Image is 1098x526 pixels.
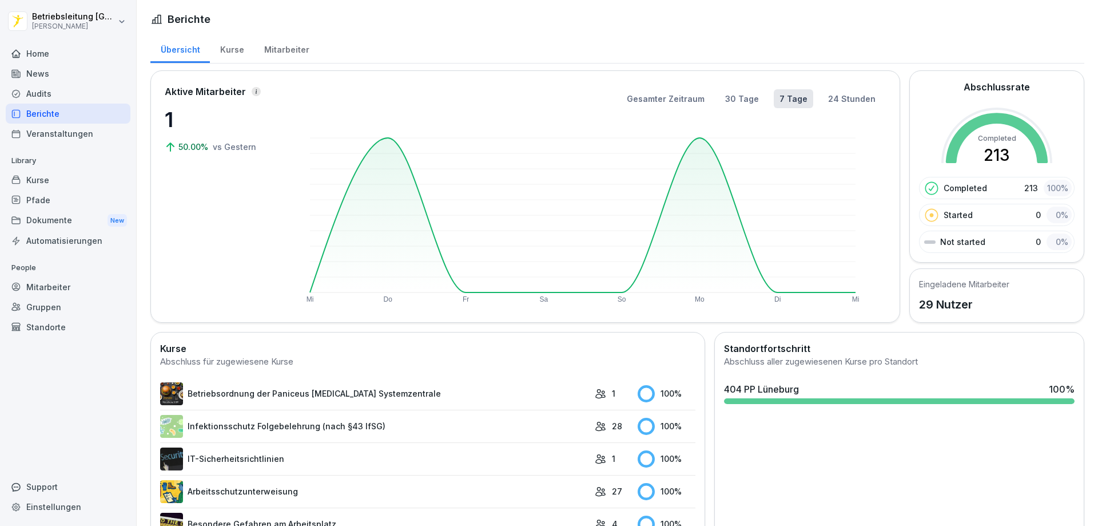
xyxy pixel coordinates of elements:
[612,453,615,465] p: 1
[160,480,183,503] img: bgsrfyvhdm6180ponve2jajk.png
[160,342,695,355] h2: Kurse
[1024,182,1038,194] p: 213
[964,80,1030,94] h2: Abschlussrate
[612,485,622,497] p: 27
[621,89,710,108] button: Gesamter Zeitraum
[612,420,622,432] p: 28
[160,415,589,438] a: Infektionsschutz Folgebelehrung (nach §43 IfSG)
[32,22,116,30] p: [PERSON_NAME]
[6,317,130,337] a: Standorte
[160,382,183,405] img: erelp9ks1mghlbfzfpgfvnw0.png
[919,278,1009,290] h5: Eingeladene Mitarbeiter
[719,378,1079,409] a: 404 PP Lüneburg100%
[307,295,314,303] text: Mi
[638,450,695,468] div: 100 %
[944,182,987,194] p: Completed
[6,297,130,317] a: Gruppen
[6,84,130,104] a: Audits
[6,210,130,231] a: DokumenteNew
[719,89,765,108] button: 30 Tage
[108,214,127,227] div: New
[6,170,130,190] a: Kurse
[919,296,1009,313] p: 29 Nutzer
[774,89,813,108] button: 7 Tage
[940,236,985,248] p: Not started
[724,342,1075,355] h2: Standortfortschritt
[540,295,548,303] text: Sa
[774,295,781,303] text: Di
[254,34,319,63] a: Mitarbeiter
[724,382,799,396] div: 404 PP Lüneburg
[6,277,130,297] a: Mitarbeiter
[638,385,695,402] div: 100 %
[612,387,615,400] p: 1
[618,295,626,303] text: So
[160,448,183,470] img: msj3dytn6rmugecro9tfk5p0.png
[638,483,695,500] div: 100 %
[6,231,130,251] a: Automatisierungen
[160,480,589,503] a: Arbeitsschutzunterweisung
[32,12,116,22] p: Betriebsleitung [GEOGRAPHIC_DATA]
[160,355,695,369] div: Abschluss für zugewiesene Kurse
[6,152,130,170] p: Library
[852,295,860,303] text: Mi
[165,85,246,98] p: Aktive Mitarbeiter
[150,34,210,63] a: Übersicht
[384,295,393,303] text: Do
[178,141,210,153] p: 50.00%
[6,497,130,517] a: Einstellungen
[6,43,130,64] a: Home
[944,209,973,221] p: Started
[6,190,130,210] a: Pfade
[695,295,705,303] text: Mo
[210,34,254,63] a: Kurse
[1036,236,1041,248] p: 0
[1047,207,1072,223] div: 0 %
[160,448,589,470] a: IT-Sicherheitsrichtlinien
[1036,209,1041,221] p: 0
[160,415,183,438] img: tgff07aey9ahi6f4hltuk21p.png
[213,141,256,153] p: vs Gestern
[724,355,1075,369] div: Abschluss aller zugewiesenen Kurse pro Standort
[6,259,130,277] p: People
[638,418,695,435] div: 100 %
[6,104,130,124] a: Berichte
[1044,180,1072,196] div: 100 %
[165,104,279,135] p: 1
[160,382,589,405] a: Betriebsordnung der Paniceus [MEDICAL_DATA] Systemzentrale
[6,124,130,144] a: Veranstaltungen
[1047,234,1072,250] div: 0 %
[6,210,130,231] div: Dokumente
[1049,382,1075,396] div: 100 %
[6,477,130,497] div: Support
[168,11,210,27] h1: Berichte
[463,295,469,303] text: Fr
[822,89,881,108] button: 24 Stunden
[6,64,130,84] a: News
